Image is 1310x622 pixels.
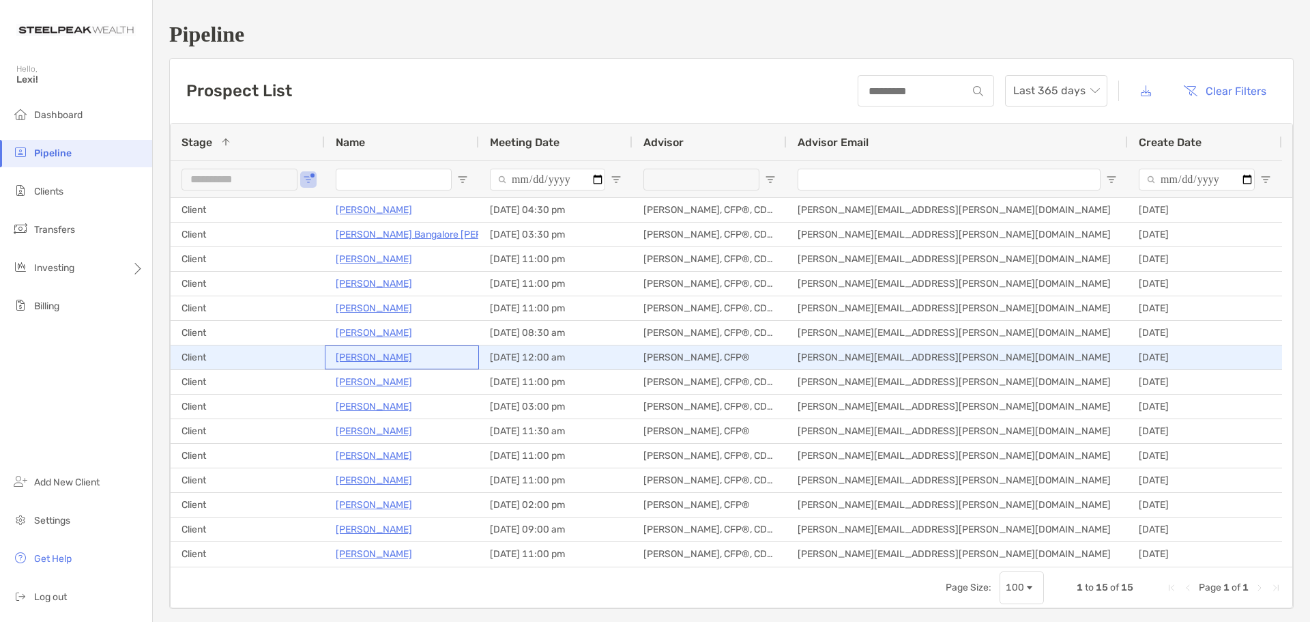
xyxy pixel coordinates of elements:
div: [DATE] [1128,419,1282,443]
button: Open Filter Menu [611,174,622,185]
div: [DATE] 11:00 pm [479,370,632,394]
a: [PERSON_NAME] Bangalore [PERSON_NAME] [336,226,537,243]
div: [PERSON_NAME][EMAIL_ADDRESS][PERSON_NAME][DOMAIN_NAME] [787,419,1128,443]
div: [PERSON_NAME], CFP® [632,419,787,443]
div: [DATE] 08:30 am [479,321,632,345]
div: Client [171,272,325,296]
input: Create Date Filter Input [1139,169,1255,190]
img: transfers icon [12,221,29,237]
a: [PERSON_NAME] [336,521,412,538]
div: Page Size: [946,582,991,593]
div: [PERSON_NAME], CFP®, CDFA® [632,395,787,419]
span: Get Help [34,553,72,565]
span: 15 [1121,582,1133,593]
div: [PERSON_NAME][EMAIL_ADDRESS][PERSON_NAME][DOMAIN_NAME] [787,272,1128,296]
div: [DATE] 11:00 pm [479,247,632,271]
div: [DATE] 12:00 am [479,345,632,369]
div: [DATE] 03:00 pm [479,395,632,419]
a: [PERSON_NAME] [336,496,412,513]
img: pipeline icon [12,144,29,160]
a: [PERSON_NAME] [336,251,412,268]
div: [DATE] 04:30 pm [479,198,632,222]
div: [PERSON_NAME], CFP®, CDFA® [632,518,787,541]
span: Clients [34,186,63,197]
h3: Prospect List [186,81,292,100]
div: [DATE] 03:30 pm [479,223,632,246]
a: [PERSON_NAME] [336,275,412,292]
button: Open Filter Menu [765,174,776,185]
img: clients icon [12,182,29,199]
p: [PERSON_NAME] [336,472,412,489]
span: of [1232,582,1240,593]
div: [PERSON_NAME][EMAIL_ADDRESS][PERSON_NAME][DOMAIN_NAME] [787,321,1128,345]
img: add_new_client icon [12,473,29,490]
h1: Pipeline [169,22,1294,47]
div: [PERSON_NAME], CFP®, CDFA® [632,223,787,246]
span: to [1085,582,1094,593]
div: [DATE] 11:00 pm [479,272,632,296]
div: [PERSON_NAME], CFP® [632,493,787,517]
div: [PERSON_NAME][EMAIL_ADDRESS][PERSON_NAME][DOMAIN_NAME] [787,493,1128,517]
div: [PERSON_NAME], CFP®, CDFA® [632,468,787,492]
a: [PERSON_NAME] [336,398,412,415]
span: Dashboard [34,109,83,121]
div: [DATE] [1128,444,1282,468]
a: [PERSON_NAME] [336,324,412,341]
div: [DATE] 11:30 am [479,419,632,443]
div: [PERSON_NAME], CFP®, CDFA® [632,321,787,345]
div: Client [171,223,325,246]
div: [DATE] 11:00 pm [479,468,632,492]
div: [PERSON_NAME][EMAIL_ADDRESS][PERSON_NAME][DOMAIN_NAME] [787,468,1128,492]
div: [PERSON_NAME], CFP®, CDFA® [632,296,787,320]
input: Advisor Email Filter Input [798,169,1101,190]
span: Add New Client [34,477,100,488]
div: [DATE] [1128,542,1282,566]
div: [PERSON_NAME], CFP®, CDFA® [632,444,787,468]
a: [PERSON_NAME] [336,447,412,464]
span: Advisor Email [798,136,869,149]
div: [PERSON_NAME][EMAIL_ADDRESS][PERSON_NAME][DOMAIN_NAME] [787,542,1128,566]
span: Settings [34,515,70,526]
span: Log out [34,591,67,603]
span: 1 [1223,582,1229,593]
div: [DATE] 09:00 am [479,518,632,541]
div: Client [171,542,325,566]
a: [PERSON_NAME] [336,546,412,563]
div: [DATE] 11:00 pm [479,542,632,566]
div: First Page [1166,582,1177,593]
a: [PERSON_NAME] [336,201,412,218]
div: [DATE] 11:00 pm [479,296,632,320]
div: [PERSON_NAME][EMAIL_ADDRESS][PERSON_NAME][DOMAIN_NAME] [787,345,1128,369]
div: [DATE] [1128,345,1282,369]
div: [DATE] [1128,272,1282,296]
span: Create Date [1139,136,1202,149]
div: [DATE] [1128,223,1282,246]
img: logout icon [12,588,29,604]
div: [PERSON_NAME], CFP®, CDFA® [632,370,787,394]
img: dashboard icon [12,106,29,122]
img: Zoe Logo [16,5,136,55]
div: Last Page [1270,582,1281,593]
div: [PERSON_NAME][EMAIL_ADDRESS][PERSON_NAME][DOMAIN_NAME] [787,247,1128,271]
span: Pipeline [34,147,72,159]
div: Client [171,419,325,443]
div: Page Size [1000,571,1044,604]
span: 1 [1077,582,1083,593]
div: [PERSON_NAME], CFP®, CDFA® [632,247,787,271]
div: [PERSON_NAME][EMAIL_ADDRESS][PERSON_NAME][DOMAIN_NAME] [787,395,1128,419]
div: [DATE] [1128,296,1282,320]
span: Page [1199,582,1221,593]
div: [PERSON_NAME][EMAIL_ADDRESS][PERSON_NAME][DOMAIN_NAME] [787,198,1128,222]
div: Client [171,444,325,468]
div: Client [171,345,325,369]
div: [DATE] [1128,370,1282,394]
a: [PERSON_NAME] [336,373,412,391]
img: investing icon [12,259,29,275]
div: [PERSON_NAME], CFP®, CDFA® [632,542,787,566]
span: Advisor [643,136,684,149]
div: [DATE] [1128,468,1282,492]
